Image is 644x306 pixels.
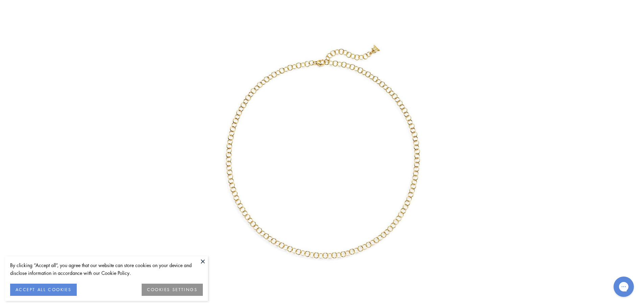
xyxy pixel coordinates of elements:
button: COOKIES SETTINGS [142,284,203,296]
div: By clicking “Accept all”, you agree that our website can store cookies on your device and disclos... [10,261,203,277]
iframe: Gorgias live chat messenger [610,274,637,299]
button: ACCEPT ALL COOKIES [10,284,77,296]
